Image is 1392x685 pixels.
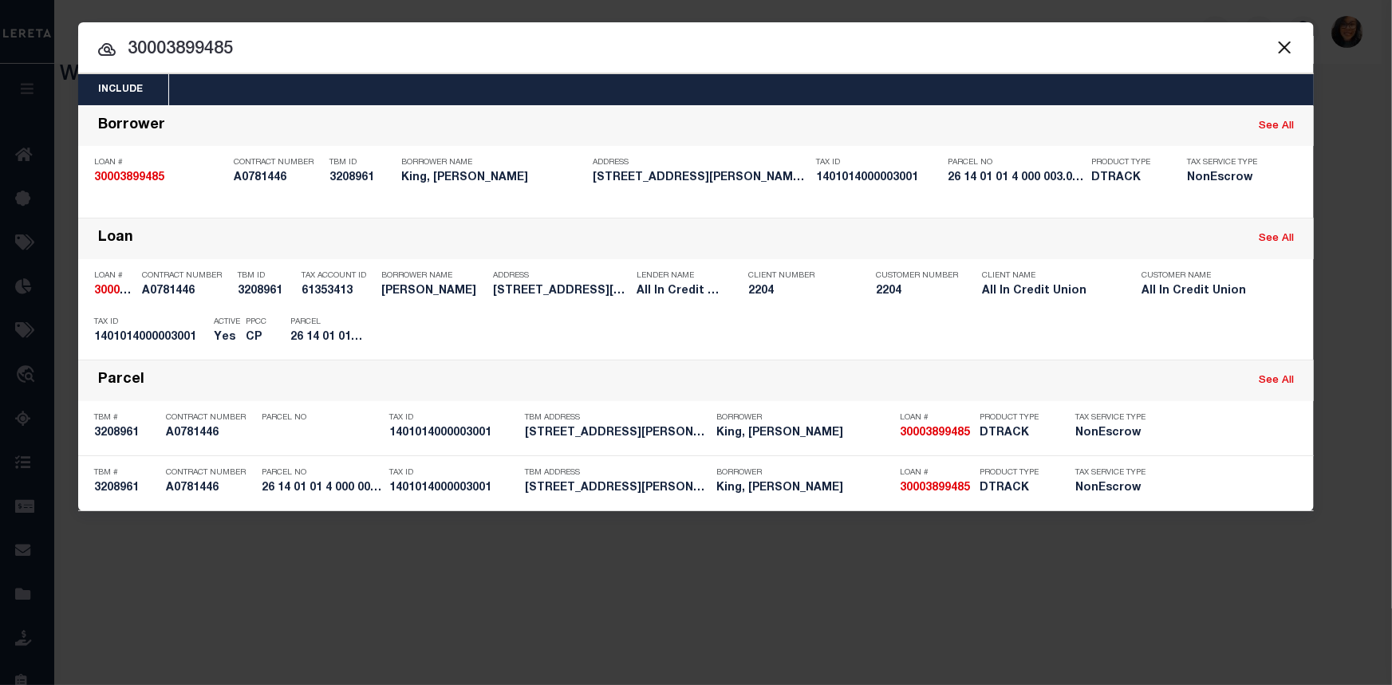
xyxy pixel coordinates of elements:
[262,468,381,478] p: Parcel No
[980,468,1051,478] p: Product Type
[262,413,381,423] p: Parcel No
[94,158,226,167] p: Loan #
[1259,376,1294,386] a: See All
[246,317,266,327] p: PPCC
[94,171,226,185] h5: 30003899485
[1274,37,1295,57] button: Close
[94,285,164,297] strong: 30003899485
[94,482,158,495] h5: 3208961
[1075,468,1147,478] p: Tax Service Type
[948,158,1083,167] p: Parcel No
[1075,427,1147,440] h5: NonEscrow
[166,482,254,495] h5: A0781446
[1187,158,1267,167] p: Tax Service Type
[389,413,517,423] p: Tax ID
[401,171,585,185] h5: King, Teresa Harden
[1142,271,1277,281] p: Customer Name
[142,285,230,298] h5: A0781446
[525,482,708,495] h5: 211 HARDEN LN NEWTON, AL
[1091,171,1163,185] h5: DTRACK
[381,271,485,281] p: Borrower Name
[525,413,708,423] p: TBM Address
[900,482,970,494] strong: 30003899485
[381,285,485,298] h5: TERESA KING
[166,413,254,423] p: Contract Number
[593,158,808,167] p: Address
[94,427,158,440] h5: 3208961
[166,427,254,440] h5: A0781446
[716,413,892,423] p: Borrower
[982,285,1118,298] h5: All In Credit Union
[94,271,134,281] p: Loan #
[1259,234,1294,244] a: See All
[98,230,133,248] div: Loan
[98,372,144,390] div: Parcel
[716,427,892,440] h5: King, Teresa Harden
[525,468,708,478] p: TBM Address
[246,331,266,344] h5: CP
[238,285,294,298] h5: 3208961
[214,331,238,344] h5: Yes
[637,271,724,281] p: Lender Name
[329,171,393,185] h5: 3208961
[637,285,724,298] h5: All In Credit Union
[900,468,972,478] p: Loan #
[94,331,206,344] h5: 1401014000003001
[302,271,373,281] p: Tax Account ID
[876,271,958,281] p: Customer Number
[982,271,1118,281] p: Client Name
[716,468,892,478] p: Borrower
[98,117,165,136] div: Borrower
[980,427,1051,440] h5: DTRACK
[78,74,163,105] button: Include
[94,172,164,183] strong: 30003899485
[816,158,940,167] p: Tax ID
[876,285,956,298] h5: 2204
[329,158,393,167] p: TBM ID
[142,271,230,281] p: Contract Number
[166,468,254,478] p: Contract Number
[980,482,1051,495] h5: DTRACK
[816,171,940,185] h5: 1401014000003001
[1075,482,1147,495] h5: NonEscrow
[290,317,362,327] p: Parcel
[525,427,708,440] h5: 211 HARDEN LN NEWTON, AL
[78,36,1314,64] input: Start typing...
[1091,158,1163,167] p: Product Type
[389,427,517,440] h5: 1401014000003001
[234,171,321,185] h5: A0781446
[262,482,381,495] h5: 26 14 01 01 4 000 003.001
[302,285,373,298] h5: 61353413
[1075,413,1147,423] p: Tax Service Type
[94,317,206,327] p: Tax ID
[94,413,158,423] p: TBM #
[1259,121,1294,132] a: See All
[748,271,852,281] p: Client Number
[593,171,808,185] h5: 211 HARDEN LN NEWTON, AL
[948,171,1083,185] h5: 26 14 01 01 4 000 003.001
[389,468,517,478] p: Tax ID
[238,271,294,281] p: TBM ID
[1187,171,1267,185] h5: NonEscrow
[900,427,970,439] strong: 30003899485
[94,285,134,298] h5: 30003899485
[94,468,158,478] p: TBM #
[234,158,321,167] p: Contract Number
[1142,285,1277,298] h5: All In Credit Union
[401,158,585,167] p: Borrower Name
[214,317,240,327] p: Active
[900,482,972,495] h5: 30003899485
[980,413,1051,423] p: Product Type
[900,427,972,440] h5: 30003899485
[493,271,629,281] p: Address
[748,285,852,298] h5: 2204
[290,331,362,344] h5: 26 14 01 01 4 000 003.001
[716,482,892,495] h5: King, Teresa Harden
[900,413,972,423] p: Loan #
[493,285,629,298] h5: 211 HARDEN LN NEWTON, AL
[389,482,517,495] h5: 1401014000003001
